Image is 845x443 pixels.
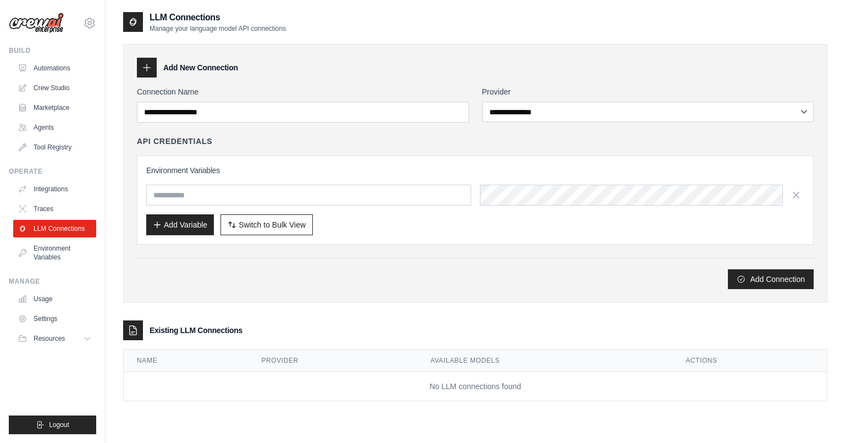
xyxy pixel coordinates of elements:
th: Available Models [417,350,672,372]
a: LLM Connections [13,220,96,237]
h4: API Credentials [137,136,212,147]
th: Name [124,350,248,372]
a: Agents [13,119,96,136]
button: Add Connection [728,269,814,289]
div: Manage [9,277,96,286]
h2: LLM Connections [150,11,286,24]
img: Logo [9,13,64,34]
div: Build [9,46,96,55]
td: No LLM connections found [124,372,827,401]
button: Resources [13,330,96,347]
h3: Add New Connection [163,62,238,73]
a: Environment Variables [13,240,96,266]
span: Switch to Bulk View [239,219,306,230]
button: Switch to Bulk View [220,214,313,235]
label: Connection Name [137,86,469,97]
a: Tool Registry [13,139,96,156]
label: Provider [482,86,814,97]
div: Operate [9,167,96,176]
a: Usage [13,290,96,308]
span: Resources [34,334,65,343]
a: Integrations [13,180,96,198]
h3: Environment Variables [146,165,804,176]
button: Add Variable [146,214,214,235]
a: Crew Studio [13,79,96,97]
a: Marketplace [13,99,96,117]
a: Automations [13,59,96,77]
p: Manage your language model API connections [150,24,286,33]
h3: Existing LLM Connections [150,325,242,336]
button: Logout [9,416,96,434]
a: Settings [13,310,96,328]
a: Traces [13,200,96,218]
th: Provider [248,350,417,372]
span: Logout [49,420,69,429]
th: Actions [672,350,827,372]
